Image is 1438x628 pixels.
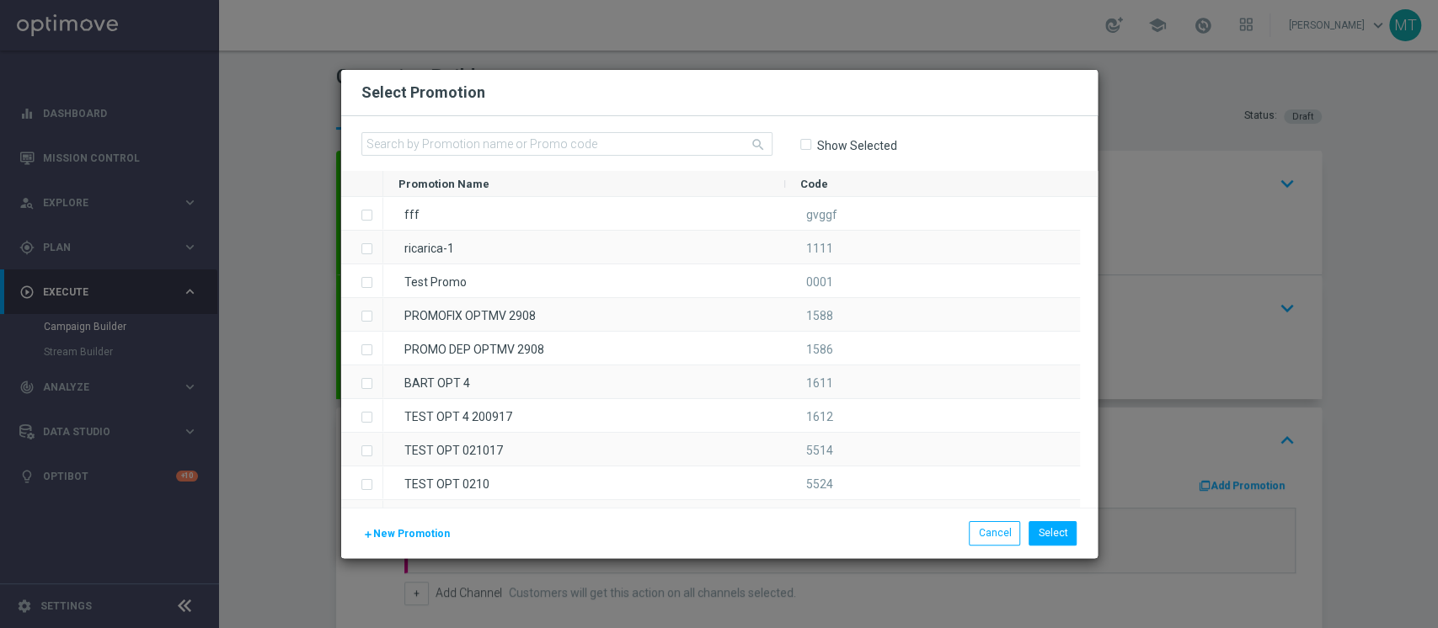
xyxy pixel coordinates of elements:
span: 1612 [806,410,833,423]
div: Press SPACE to select this row. [383,365,1081,399]
span: Code [800,178,828,190]
div: TEST OPT 021017 [383,433,786,466]
label: Show Selected [816,138,897,153]
div: Press SPACE to select this row. [383,433,1081,466]
span: 1611 [806,376,833,390]
div: Press SPACE to select this row. [341,197,383,231]
div: ricarica-1 [383,231,786,263]
div: Press SPACE to select this row. [341,298,383,332]
div: Press SPACE to select this row. [341,433,383,466]
div: Press SPACE to select this row. [341,399,383,433]
button: New Promotion [361,524,452,543]
button: Cancel [969,521,1020,545]
div: Press SPACE to select this row. [383,197,1081,231]
div: TEST OPT 4 200917 [383,399,786,432]
div: Press SPACE to select this row. [383,332,1081,365]
div: Press SPACE to select this row. [383,500,1081,534]
i: add [363,530,373,540]
div: Press SPACE to select this row. [341,264,383,298]
div: fff [383,197,786,230]
div: Press SPACE to select this row. [341,500,383,534]
div: PROMO DEP OPTMV 2908 [383,332,786,365]
div: TEST OPT0310 [383,500,786,533]
span: New Promotion [373,528,450,540]
span: gvggf [806,208,837,221]
span: 0001 [806,275,833,289]
span: 5514 [806,444,833,457]
span: 1111 [806,242,833,255]
div: TEST OPT 0210 [383,466,786,499]
span: Promotion Name [398,178,489,190]
div: Press SPACE to select this row. [383,264,1081,298]
div: Press SPACE to select this row. [383,231,1081,264]
div: Press SPACE to select this row. [341,365,383,399]
div: Press SPACE to select this row. [383,466,1081,500]
div: Press SPACE to select this row. [383,298,1081,332]
div: Press SPACE to select this row. [341,466,383,500]
button: Select [1029,521,1077,545]
span: 1586 [806,343,833,356]
span: 5524 [806,477,833,491]
div: BART OPT 4 [383,365,786,398]
span: 1588 [806,309,833,322]
div: Press SPACE to select this row. [341,332,383,365]
input: Search by Promotion name or Promo code [361,132,772,156]
div: Press SPACE to select this row. [383,399,1081,433]
div: Press SPACE to select this row. [341,231,383,264]
i: search [751,137,766,152]
div: PROMOFIX OPTMV 2908 [383,298,786,331]
div: Test Promo [383,264,786,297]
h2: Select Promotion [361,82,485,103]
